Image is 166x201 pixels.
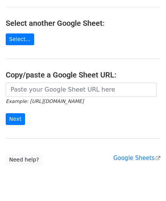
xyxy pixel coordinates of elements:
[6,70,160,79] h4: Copy/paste a Google Sheet URL:
[6,19,160,28] h4: Select another Google Sheet:
[6,98,84,104] small: Example: [URL][DOMAIN_NAME]
[6,113,25,125] input: Next
[6,154,43,166] a: Need help?
[6,33,34,45] a: Select...
[6,82,157,97] input: Paste your Google Sheet URL here
[128,165,166,201] iframe: Chat Widget
[113,155,160,161] a: Google Sheets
